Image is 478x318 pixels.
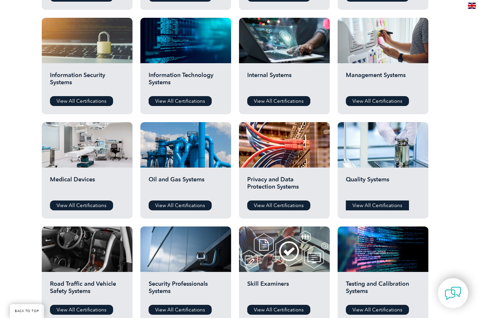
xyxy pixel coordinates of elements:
[247,96,310,106] a: View All Certifications
[149,200,212,210] a: View All Certifications
[247,176,322,196] h2: Privacy and Data Protection Systems
[346,200,409,210] a: View All Certifications
[50,305,113,315] a: View All Certifications
[50,280,124,300] h2: Road Traffic and Vehicle Safety Systems
[247,305,310,315] a: View All Certifications
[50,96,113,106] a: View All Certifications
[247,200,310,210] a: View All Certifications
[149,280,223,300] h2: Security Professionals Systems
[346,305,409,315] a: View All Certifications
[10,304,44,318] a: BACK TO TOP
[346,96,409,106] a: View All Certifications
[247,280,322,300] h2: Skill Examiners
[50,200,113,210] a: View All Certifications
[247,71,322,91] h2: Internal Systems
[468,3,476,9] img: en
[149,176,223,196] h2: Oil and Gas Systems
[50,71,124,91] h2: Information Security Systems
[149,96,212,106] a: View All Certifications
[346,71,420,91] h2: Management Systems
[445,285,461,302] img: contact-chat.png
[50,176,124,196] h2: Medical Devices
[149,71,223,91] h2: Information Technology Systems
[346,280,420,300] h2: Testing and Calibration Systems
[149,305,212,315] a: View All Certifications
[346,176,420,196] h2: Quality Systems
